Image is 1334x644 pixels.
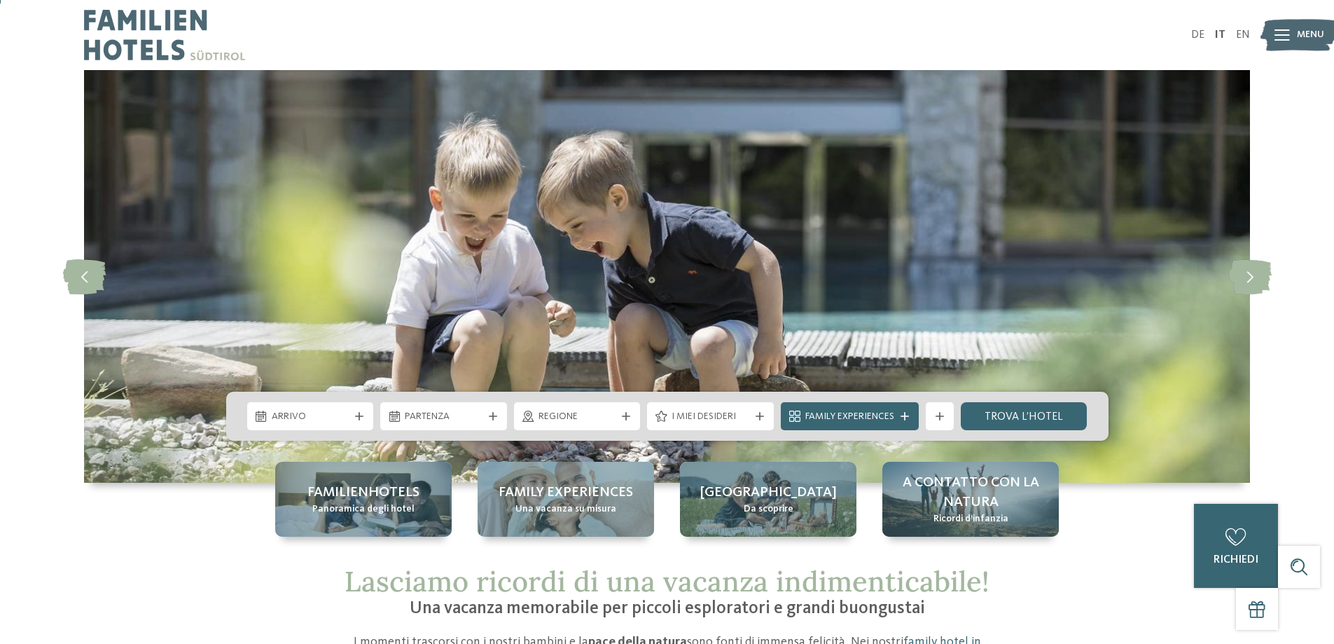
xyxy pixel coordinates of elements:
a: EN [1236,29,1250,41]
span: Una vacanza memorabile per piccoli esploratori e grandi buongustai [410,600,925,617]
span: Panoramica degli hotel [312,502,415,516]
span: richiedi [1214,554,1258,566]
img: La nostra filosofia: tutto il meglio per i bimbi! [84,70,1250,483]
a: La nostra filosofia: tutto il meglio per i bimbi! A contatto con la natura Ricordi d’infanzia [882,462,1059,537]
span: Family Experiences [805,410,894,424]
span: Ricordi d’infanzia [933,512,1008,526]
span: Partenza [405,410,482,424]
a: richiedi [1194,504,1278,588]
a: IT [1215,29,1225,41]
span: Menu [1297,28,1324,42]
span: Arrivo [272,410,349,424]
a: DE [1191,29,1204,41]
span: Regione [539,410,616,424]
span: [GEOGRAPHIC_DATA] [700,483,837,502]
span: I miei desideri [672,410,749,424]
a: La nostra filosofia: tutto il meglio per i bimbi! [GEOGRAPHIC_DATA] Da scoprire [680,462,856,537]
span: Family experiences [499,483,633,502]
span: Lasciamo ricordi di una vacanza indimenticabile! [345,563,989,599]
a: trova l’hotel [961,402,1088,430]
span: A contatto con la natura [896,473,1045,512]
a: La nostra filosofia: tutto il meglio per i bimbi! Familienhotels Panoramica degli hotel [275,462,452,537]
span: Da scoprire [744,502,793,516]
a: La nostra filosofia: tutto il meglio per i bimbi! Family experiences Una vacanza su misura [478,462,654,537]
span: Familienhotels [307,483,419,502]
span: Una vacanza su misura [515,502,616,516]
